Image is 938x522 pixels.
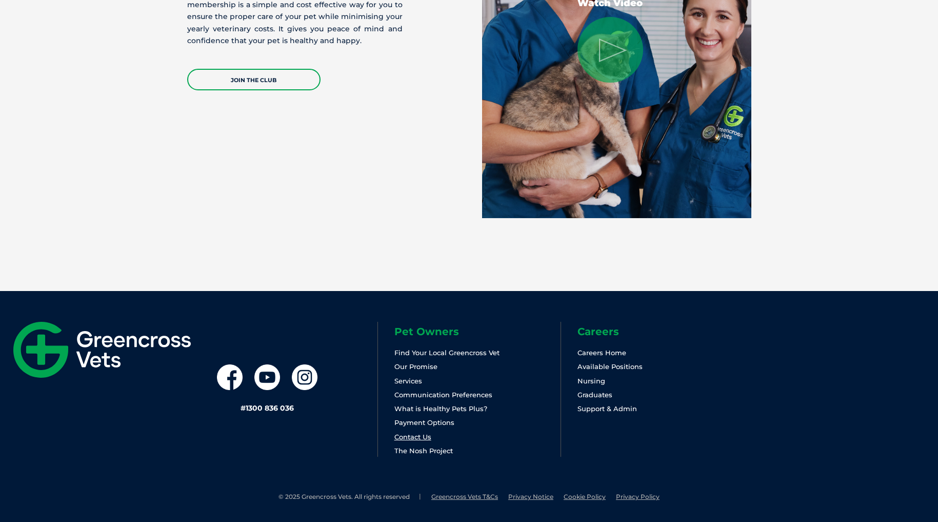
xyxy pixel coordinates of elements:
[577,349,626,357] a: Careers Home
[394,377,422,385] a: Services
[394,447,453,455] a: The Nosh Project
[394,404,487,413] a: What is Healthy Pets Plus?
[187,69,321,90] a: JOIN THE CLUB
[278,493,421,501] li: © 2025 Greencross Vets. All rights reserved
[577,377,605,385] a: Nursing
[394,349,500,357] a: Find Your Local Greencross Vet
[577,404,637,413] a: Support & Admin
[394,326,561,337] h6: Pet Owners
[577,391,612,399] a: Graduates
[577,326,744,337] h6: Careers
[508,493,553,500] a: Privacy Notice
[616,493,660,500] a: Privacy Policy
[241,403,294,413] a: #1300 836 036
[394,433,431,441] a: Contact Us
[577,362,643,371] a: Available Positions
[431,493,498,500] a: Greencross Vets T&Cs
[241,403,246,413] span: #
[394,362,437,371] a: Our Promise
[394,418,454,427] a: Payment Options
[394,391,492,399] a: Communication Preferences
[564,493,606,500] a: Cookie Policy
